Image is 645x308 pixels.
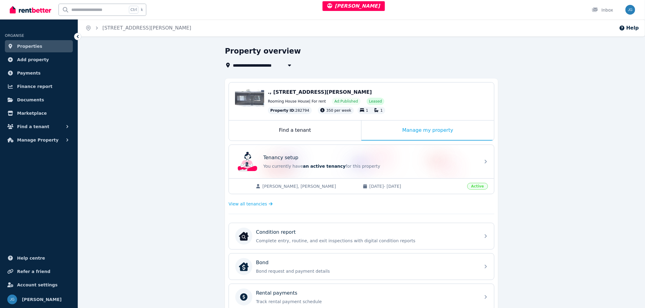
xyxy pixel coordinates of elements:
[327,3,380,9] span: [PERSON_NAME]
[229,121,361,141] div: Find a tenant
[369,183,464,189] span: [DATE] - [DATE]
[10,5,51,14] img: RentBetter
[619,24,639,32] button: Help
[229,201,273,207] a: View all tenancies
[78,19,199,37] nav: Breadcrumb
[17,268,50,275] span: Refer a friend
[366,108,369,113] span: 1
[141,7,143,12] span: k
[7,295,17,304] img: Jeremy Goldschmidt
[263,163,477,169] p: You currently have for this property
[229,254,494,280] a: BondBondBond request and payment details
[5,67,73,79] a: Payments
[5,279,73,291] a: Account settings
[229,145,494,178] a: Tenancy setupTenancy setupYou currently havean active tenancyfor this property
[22,296,62,303] span: [PERSON_NAME]
[229,201,267,207] span: View all tenancies
[238,152,257,171] img: Tenancy setup
[303,164,346,169] span: an active tenancy
[5,54,73,66] a: Add property
[262,183,357,189] span: [PERSON_NAME], [PERSON_NAME]
[17,110,47,117] span: Marketplace
[5,265,73,278] a: Refer a friend
[268,107,312,114] div: : 282794
[225,46,301,56] h1: Property overview
[362,121,494,141] div: Manage my property
[256,289,298,297] p: Rental payments
[5,80,73,93] a: Finance report
[17,254,45,262] span: Help centre
[5,134,73,146] button: Manage Property
[592,7,613,13] div: Inbox
[239,262,249,271] img: Bond
[256,238,477,244] p: Complete entry, routine, and exit inspections with digital condition reports
[5,252,73,264] a: Help centre
[5,40,73,52] a: Properties
[256,268,477,274] p: Bond request and payment details
[268,89,372,95] span: ., [STREET_ADDRESS][PERSON_NAME]
[5,107,73,119] a: Marketplace
[17,136,59,144] span: Manage Property
[17,43,42,50] span: Properties
[17,56,49,63] span: Add property
[5,94,73,106] a: Documents
[256,229,296,236] p: Condition report
[17,123,49,130] span: Find a tenant
[256,299,477,305] p: Track rental payment schedule
[229,223,494,249] a: Condition reportCondition reportComplete entry, routine, and exit inspections with digital condit...
[17,83,52,90] span: Finance report
[326,108,351,113] span: 350 per week
[256,259,269,266] p: Bond
[17,96,44,103] span: Documents
[17,281,58,289] span: Account settings
[5,33,24,38] span: ORGANISE
[5,121,73,133] button: Find a tenant
[380,108,383,113] span: 1
[270,108,294,113] span: Property ID
[129,6,138,14] span: Ctrl
[369,99,382,104] span: Leased
[625,5,635,15] img: Jeremy Goldschmidt
[467,183,488,190] span: Active
[17,69,41,77] span: Payments
[263,154,298,161] p: Tenancy setup
[239,231,249,241] img: Condition report
[268,99,326,104] span: Rooming House House | For rent
[334,99,358,104] span: Ad: Published
[102,25,191,31] a: [STREET_ADDRESS][PERSON_NAME]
